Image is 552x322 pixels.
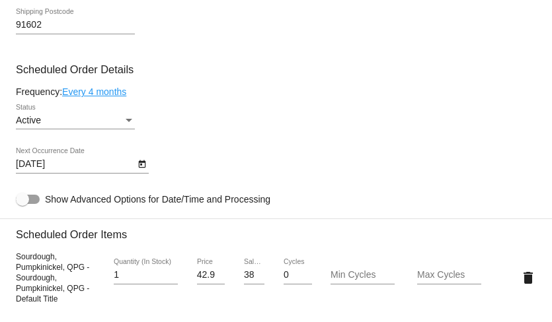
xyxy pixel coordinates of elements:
[16,20,135,30] input: Shipping Postcode
[16,115,41,125] span: Active
[16,63,536,76] h3: Scheduled Order Details
[284,270,312,280] input: Cycles
[417,270,481,280] input: Max Cycles
[114,270,178,280] input: Quantity (In Stock)
[520,270,536,286] mat-icon: delete
[62,86,126,97] a: Every 4 months
[16,252,89,304] span: Sourdough, Pumpkinickel, QPG - Sourdough, Pumpkinickel, QPG - Default Title
[331,270,395,280] input: Min Cycles
[16,86,536,97] div: Frequency:
[16,159,135,170] input: Next Occurrence Date
[197,270,225,280] input: Price
[16,218,536,241] h3: Scheduled Order Items
[135,156,149,170] button: Open calendar
[244,270,264,280] input: Sale Price
[16,115,135,126] mat-select: Status
[45,193,270,206] span: Show Advanced Options for Date/Time and Processing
